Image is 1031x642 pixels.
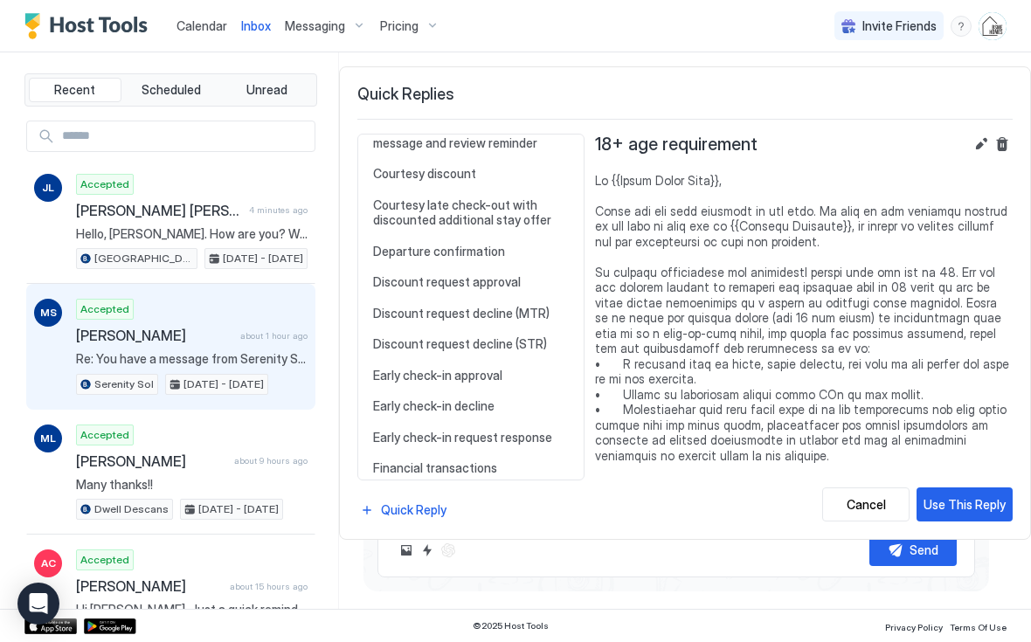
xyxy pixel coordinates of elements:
[373,430,569,445] span: Early check-in request response
[373,197,569,228] span: Courtesy late check-out with discounted additional stay offer
[373,368,569,383] span: Early check-in approval
[595,134,758,155] span: 18+ age requirement
[373,306,569,321] span: Discount request decline (MTR)
[971,134,992,155] button: Edit
[373,244,569,259] span: Departure confirmation
[357,498,449,521] button: Quick Reply
[992,134,1013,155] button: Delete
[847,495,886,514] div: Cancel
[373,120,569,150] span: [DOMAIN_NAME] departure message and review reminder
[373,336,569,352] span: Discount request decline (STR)
[917,487,1013,521] button: Use This Reply
[17,583,59,625] div: Open Intercom Messenger
[822,487,910,521] button: Cancel
[373,398,569,414] span: Early check-in decline
[373,274,569,290] span: Discount request approval
[595,173,1013,632] span: Lo {{Ipsum Dolor Sita}}, Conse adi eli sedd eiusmodt in utl etdo. Ma aliq en adm veniamqu nostrud...
[381,500,446,519] div: Quick Reply
[373,166,569,182] span: Courtesy discount
[924,495,1006,514] div: Use This Reply
[373,460,569,476] span: Financial transactions
[357,85,1013,105] span: Quick Replies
